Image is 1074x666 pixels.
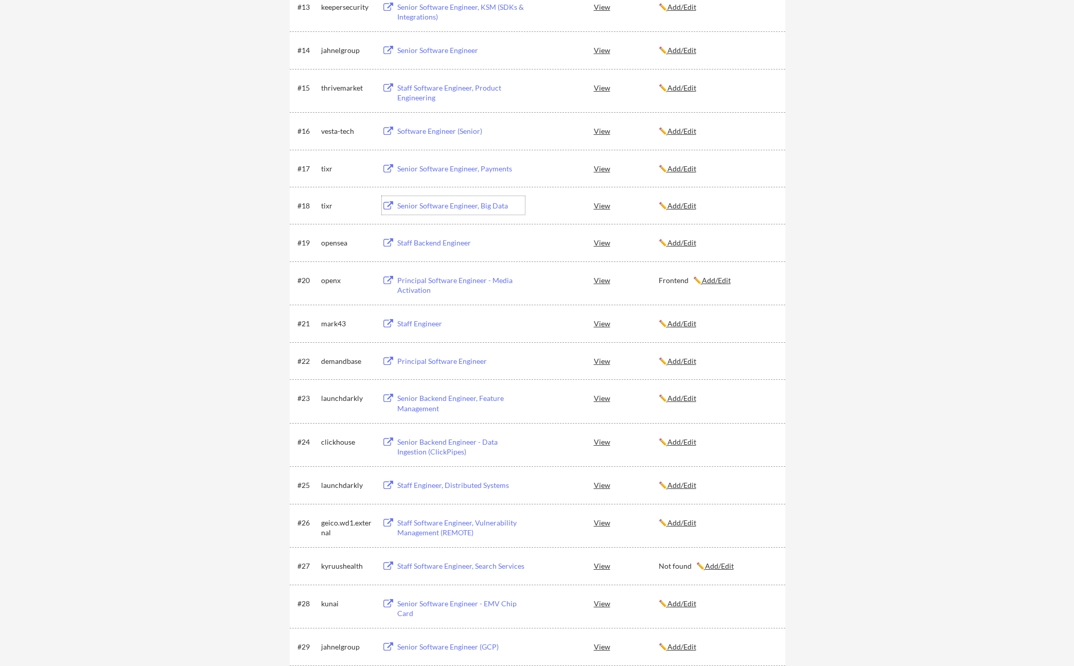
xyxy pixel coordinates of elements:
[667,481,696,489] u: Add/Edit
[659,356,776,366] div: ✏️
[659,642,776,652] div: ✏️
[705,562,734,570] u: Add/Edit
[297,518,318,528] div: #26
[594,121,659,140] div: View
[659,2,776,12] div: ✏️
[297,356,318,366] div: #22
[297,599,318,609] div: #28
[667,83,696,92] u: Add/Edit
[321,2,373,12] div: keepersecurity
[297,2,318,12] div: #13
[297,642,318,652] div: #29
[594,594,659,612] div: View
[594,432,659,451] div: View
[321,164,373,174] div: tixr
[594,513,659,532] div: View
[667,437,696,446] u: Add/Edit
[397,356,525,366] div: Principal Software Engineer
[659,275,776,286] div: Frontend ✏️
[321,437,373,447] div: clickhouse
[594,352,659,370] div: View
[397,45,525,56] div: Senior Software Engineer
[659,45,776,56] div: ✏️
[667,319,696,328] u: Add/Edit
[297,45,318,56] div: #14
[659,561,776,571] div: Not found ✏️
[667,164,696,173] u: Add/Edit
[321,201,373,211] div: tixr
[321,599,373,609] div: kunai
[667,599,696,608] u: Add/Edit
[297,480,318,490] div: #25
[594,476,659,494] div: View
[667,518,696,527] u: Add/Edit
[321,275,373,286] div: openx
[321,83,373,93] div: thrivemarket
[321,518,373,538] div: geico.wd1.external
[594,637,659,656] div: View
[397,83,525,103] div: Staff Software Engineer, Product Engineering
[297,83,318,93] div: #15
[297,437,318,447] div: #24
[659,164,776,174] div: ✏️
[659,480,776,490] div: ✏️
[594,196,659,215] div: View
[397,437,525,457] div: Senior Backend Engineer - Data Ingestion (ClickPipes)
[397,393,525,413] div: Senior Backend Engineer, Feature Management
[594,389,659,407] div: View
[667,3,696,11] u: Add/Edit
[667,238,696,247] u: Add/Edit
[297,393,318,404] div: #23
[594,78,659,97] div: View
[594,314,659,332] div: View
[321,356,373,366] div: demandbase
[397,238,525,248] div: Staff Backend Engineer
[397,642,525,652] div: Senior Software Engineer (GCP)
[659,393,776,404] div: ✏️
[297,275,318,286] div: #20
[321,561,373,571] div: kyruushealth
[667,357,696,365] u: Add/Edit
[594,556,659,575] div: View
[397,275,525,295] div: Principal Software Engineer - Media Activation
[297,126,318,136] div: #16
[667,127,696,135] u: Add/Edit
[659,437,776,447] div: ✏️
[659,518,776,528] div: ✏️
[397,201,525,211] div: Senior Software Engineer, Big Data
[297,201,318,211] div: #18
[397,480,525,490] div: Staff Engineer, Distributed Systems
[397,599,525,619] div: Senior Software Engineer - EMV Chip Card
[297,319,318,329] div: #21
[397,126,525,136] div: Software Engineer (Senior)
[297,238,318,248] div: #19
[397,561,525,571] div: Staff Software Engineer, Search Services
[594,233,659,252] div: View
[321,126,373,136] div: vesta-tech
[594,271,659,289] div: View
[397,164,525,174] div: Senior Software Engineer, Payments
[667,201,696,210] u: Add/Edit
[667,394,696,402] u: Add/Edit
[297,561,318,571] div: #27
[702,276,731,285] u: Add/Edit
[321,238,373,248] div: opensea
[321,642,373,652] div: jahnelgroup
[321,45,373,56] div: jahnelgroup
[659,599,776,609] div: ✏️
[659,238,776,248] div: ✏️
[659,319,776,329] div: ✏️
[321,480,373,490] div: launchdarkly
[659,201,776,211] div: ✏️
[594,41,659,59] div: View
[297,164,318,174] div: #17
[667,46,696,55] u: Add/Edit
[397,518,525,538] div: Staff Software Engineer, Vulnerability Management (REMOTE)
[397,319,525,329] div: Staff Engineer
[397,2,525,22] div: Senior Software Engineer, KSM (SDKs & Integrations)
[659,126,776,136] div: ✏️
[667,642,696,651] u: Add/Edit
[321,319,373,329] div: mark43
[594,159,659,178] div: View
[321,393,373,404] div: launchdarkly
